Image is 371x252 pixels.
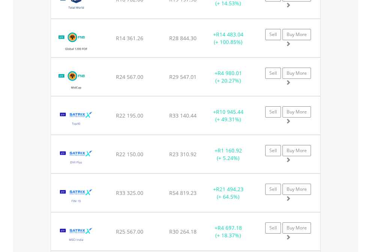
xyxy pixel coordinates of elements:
[116,151,143,158] span: R22 150.00
[218,224,242,231] span: R4 697.18
[265,68,281,79] a: Sell
[55,145,98,171] img: TFSA.STXDIV.png
[265,184,281,195] a: Sell
[282,145,311,156] a: Buy More
[282,29,311,40] a: Buy More
[216,108,243,115] span: R10 945.44
[169,189,197,196] span: R54 819.23
[169,73,197,80] span: R29 547.01
[282,184,311,195] a: Buy More
[55,29,98,55] img: TFSA.FNBEQF.png
[205,224,252,239] div: + (+ 18.37%)
[55,67,98,94] img: TFSA.FNBMID.png
[169,35,197,42] span: R28 844.30
[205,186,252,201] div: + (+ 64.5%)
[282,68,311,79] a: Buy More
[218,69,242,77] span: R4 980.01
[116,189,143,196] span: R33 325.00
[265,29,281,40] a: Sell
[55,183,98,210] img: TFSA.STXFIN.png
[55,222,98,249] img: TFSA.STXNDA.png
[116,73,143,80] span: R24 567.00
[205,108,252,123] div: + (+ 49.31%)
[205,31,252,46] div: + (+ 100.85%)
[216,186,243,193] span: R21 494.23
[216,31,243,38] span: R14 483.04
[116,35,143,42] span: R14 361.26
[55,106,98,133] img: TFSA.STX40.png
[169,151,197,158] span: R23 310.92
[265,106,281,118] a: Sell
[282,106,311,118] a: Buy More
[282,222,311,234] a: Buy More
[205,69,252,85] div: + (+ 20.27%)
[116,112,143,119] span: R22 195.00
[265,222,281,234] a: Sell
[169,228,197,235] span: R30 264.18
[116,228,143,235] span: R25 567.00
[265,145,281,156] a: Sell
[205,147,252,162] div: + (+ 5.24%)
[169,112,197,119] span: R33 140.44
[218,147,242,154] span: R1 160.92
